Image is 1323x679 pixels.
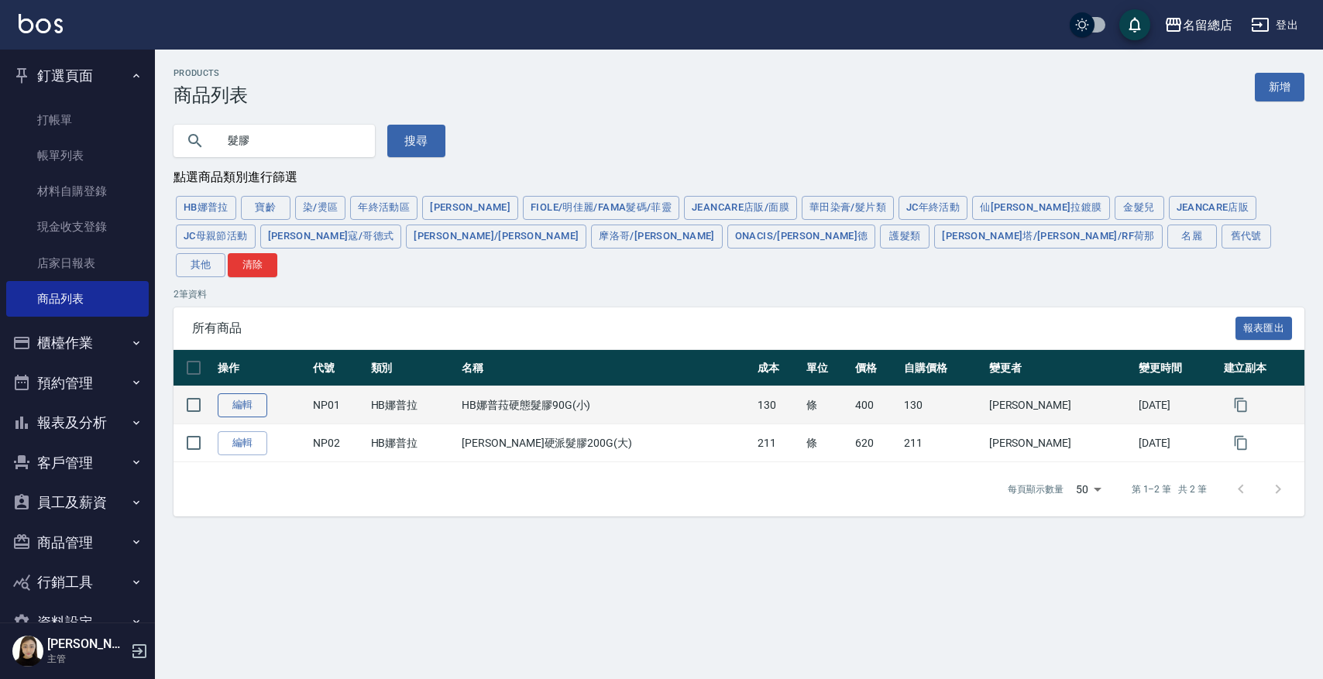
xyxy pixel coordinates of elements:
th: 建立副本 [1220,350,1304,386]
button: 報表及分析 [6,403,149,443]
td: HB娜普拉 [367,386,459,424]
button: 華田染膏/髮片類 [802,196,894,220]
p: 2 筆資料 [174,287,1304,301]
button: JC年終活動 [899,196,967,220]
button: 登出 [1245,11,1304,39]
button: 金髮兒 [1115,196,1164,220]
button: JC母親節活動 [176,225,256,249]
button: 櫃檯作業 [6,323,149,363]
button: 染/燙區 [295,196,346,220]
img: Person [12,636,43,667]
button: 護髮類 [880,225,930,249]
img: Logo [19,14,63,33]
h5: [PERSON_NAME] [47,636,126,652]
td: 130 [900,386,985,424]
button: HB娜普拉 [176,196,236,220]
a: 報表匯出 [1235,320,1293,334]
button: 員工及薪資 [6,482,149,523]
button: 其他 [176,253,225,277]
button: FIOLE/明佳麗/Fama髮碼/菲靈 [523,196,679,220]
button: JeanCare店販/面膜 [684,196,797,220]
td: 條 [802,424,851,462]
button: 寶齡 [241,196,290,220]
th: 單位 [802,350,851,386]
button: 仙[PERSON_NAME]拉鍍膜 [972,196,1109,220]
td: [PERSON_NAME] [985,424,1135,462]
button: 名麗 [1167,225,1217,249]
button: 預約管理 [6,363,149,403]
button: 商品管理 [6,523,149,563]
td: [PERSON_NAME] [985,386,1135,424]
td: [DATE] [1135,424,1219,462]
a: 店家日報表 [6,245,149,281]
th: 變更時間 [1135,350,1219,386]
td: NP02 [309,424,367,462]
a: 現金收支登錄 [6,209,149,245]
td: 211 [900,424,985,462]
button: 舊代號 [1222,225,1271,249]
th: 操作 [214,350,309,386]
button: [PERSON_NAME]/[PERSON_NAME] [406,225,586,249]
h2: Products [174,68,248,78]
button: 摩洛哥/[PERSON_NAME] [591,225,722,249]
p: 每頁顯示數量 [1008,482,1064,496]
td: [PERSON_NAME]硬派髮膠200G(大) [458,424,754,462]
button: 清除 [228,253,277,277]
a: 帳單列表 [6,138,149,173]
span: 所有商品 [192,321,1235,336]
td: 211 [754,424,802,462]
input: 搜尋關鍵字 [217,120,363,162]
div: 名留總店 [1183,15,1232,35]
button: 名留總店 [1158,9,1239,41]
button: ONACIS/[PERSON_NAME]德 [727,225,876,249]
button: 年終活動區 [350,196,418,220]
button: 搜尋 [387,125,445,157]
th: 類別 [367,350,459,386]
button: [PERSON_NAME] [422,196,518,220]
button: 報表匯出 [1235,317,1293,341]
button: 資料設定 [6,602,149,643]
a: 商品列表 [6,281,149,317]
td: HB娜普拉 [367,424,459,462]
button: 客戶管理 [6,443,149,483]
td: 130 [754,386,802,424]
button: 行銷工具 [6,562,149,602]
a: 編輯 [218,393,267,417]
td: 400 [851,386,900,424]
th: 價格 [851,350,900,386]
td: HB娜普菈硬態髮膠90G(小) [458,386,754,424]
button: [PERSON_NAME]塔/[PERSON_NAME]/RF荷那 [934,225,1162,249]
th: 名稱 [458,350,754,386]
th: 成本 [754,350,802,386]
h3: 商品列表 [174,84,248,106]
td: 條 [802,386,851,424]
a: 新增 [1255,73,1304,101]
button: [PERSON_NAME]寇/哥德式 [260,225,402,249]
td: [DATE] [1135,386,1219,424]
button: JeanCare店販 [1169,196,1257,220]
button: 釘選頁面 [6,56,149,96]
a: 編輯 [218,431,267,455]
th: 自購價格 [900,350,985,386]
a: 材料自購登錄 [6,173,149,209]
p: 第 1–2 筆 共 2 筆 [1132,482,1207,496]
th: 變更者 [985,350,1135,386]
td: NP01 [309,386,367,424]
td: 620 [851,424,900,462]
a: 打帳單 [6,102,149,138]
div: 50 [1070,468,1107,510]
th: 代號 [309,350,367,386]
p: 主管 [47,652,126,666]
button: save [1119,9,1150,40]
div: 點選商品類別進行篩選 [174,170,1304,186]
